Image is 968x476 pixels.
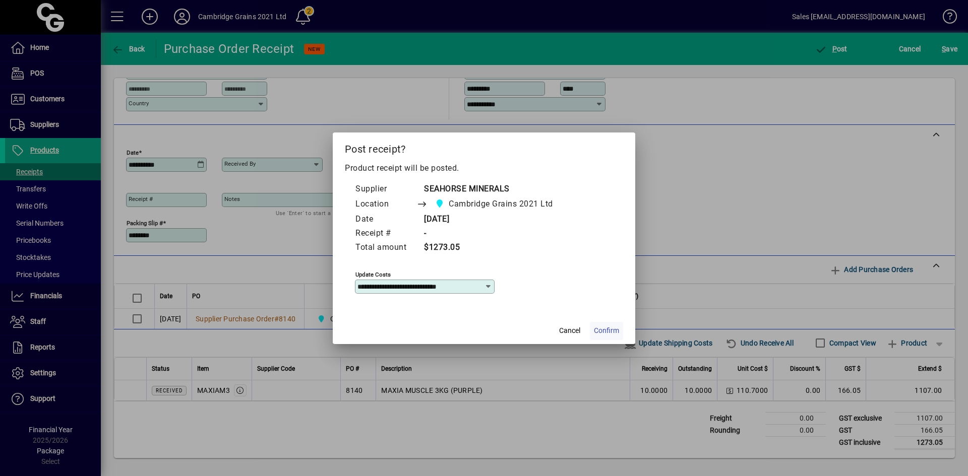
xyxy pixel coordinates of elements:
[345,162,623,174] p: Product receipt will be posted.
[416,213,572,227] td: [DATE]
[355,196,416,213] td: Location
[554,322,586,340] button: Cancel
[416,227,572,241] td: -
[355,227,416,241] td: Receipt #
[355,241,416,255] td: Total amount
[355,213,416,227] td: Date
[449,198,553,210] span: Cambridge Grains 2021 Ltd
[355,182,416,196] td: Supplier
[416,182,572,196] td: SEAHORSE MINERALS
[590,322,623,340] button: Confirm
[416,241,572,255] td: $1273.05
[594,325,619,336] span: Confirm
[559,325,580,336] span: Cancel
[333,132,635,162] h2: Post receipt?
[432,197,557,211] span: Cambridge Grains 2021 Ltd
[355,270,391,278] mat-label: Update costs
